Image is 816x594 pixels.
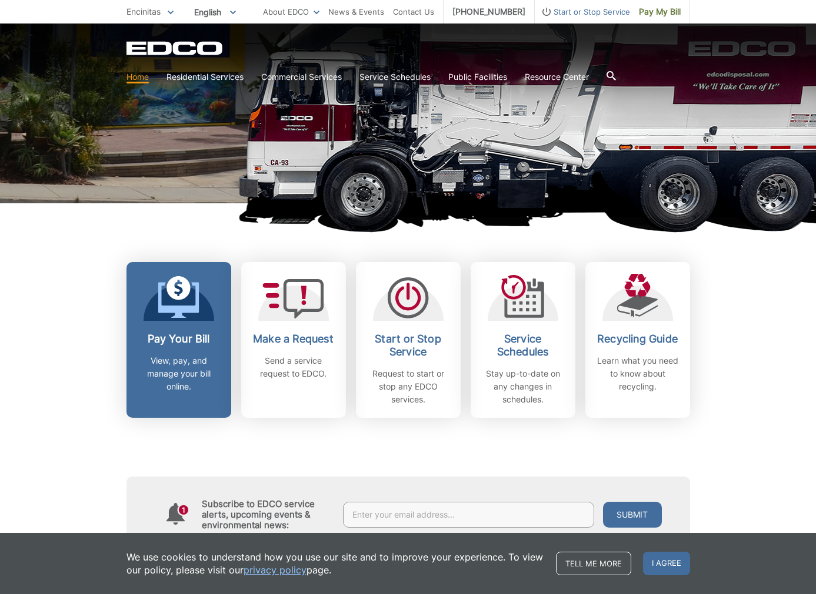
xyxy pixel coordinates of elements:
input: Enter your email address... [343,502,594,528]
a: About EDCO [263,5,319,18]
h2: Pay Your Bill [135,333,222,345]
a: Make a Request Send a service request to EDCO. [241,262,346,418]
p: Stay up-to-date on any changes in schedules. [479,367,567,406]
a: News & Events [328,5,384,18]
a: Pay Your Bill View, pay, and manage your bill online. [126,262,231,418]
p: Learn what you need to know about recycling. [594,354,681,393]
p: We use cookies to understand how you use our site and to improve your experience. To view our pol... [126,551,544,576]
span: Pay My Bill [639,5,681,18]
h2: Service Schedules [479,333,567,358]
a: Home [126,71,149,83]
a: Contact Us [393,5,434,18]
span: Encinitas [126,6,161,16]
h2: Recycling Guide [594,333,681,345]
a: Service Schedules Stay up-to-date on any changes in schedules. [471,262,575,418]
h2: Start or Stop Service [365,333,452,358]
a: Recycling Guide Learn what you need to know about recycling. [585,262,690,418]
a: Residential Services [166,71,244,83]
a: Tell me more [556,552,631,575]
a: Service Schedules [359,71,431,83]
a: Commercial Services [261,71,342,83]
a: Public Facilities [448,71,507,83]
h4: Subscribe to EDCO service alerts, upcoming events & environmental news: [202,499,331,531]
p: Send a service request to EDCO. [250,354,337,380]
p: Request to start or stop any EDCO services. [365,367,452,406]
span: English [185,2,245,22]
h2: Make a Request [250,333,337,345]
a: Resource Center [525,71,589,83]
a: privacy policy [244,563,307,576]
p: View, pay, and manage your bill online. [135,354,222,393]
a: EDCD logo. Return to the homepage. [126,41,224,55]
